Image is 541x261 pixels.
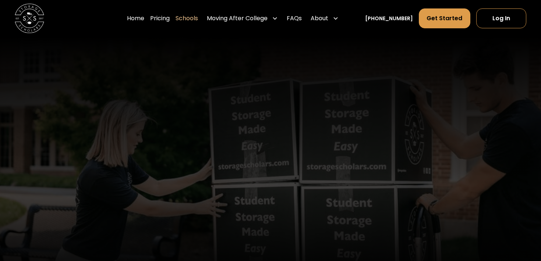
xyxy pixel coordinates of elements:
a: Get Started [419,8,470,28]
div: Moving After College [204,8,281,29]
a: Schools [176,8,198,29]
a: [PHONE_NUMBER] [365,15,413,22]
a: Home [127,8,144,29]
a: FAQs [287,8,302,29]
div: About [308,8,342,29]
div: About [311,14,328,23]
a: Log In [476,8,526,28]
img: Storage Scholars main logo [15,4,44,33]
div: Moving After College [207,14,268,23]
a: Pricing [150,8,170,29]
